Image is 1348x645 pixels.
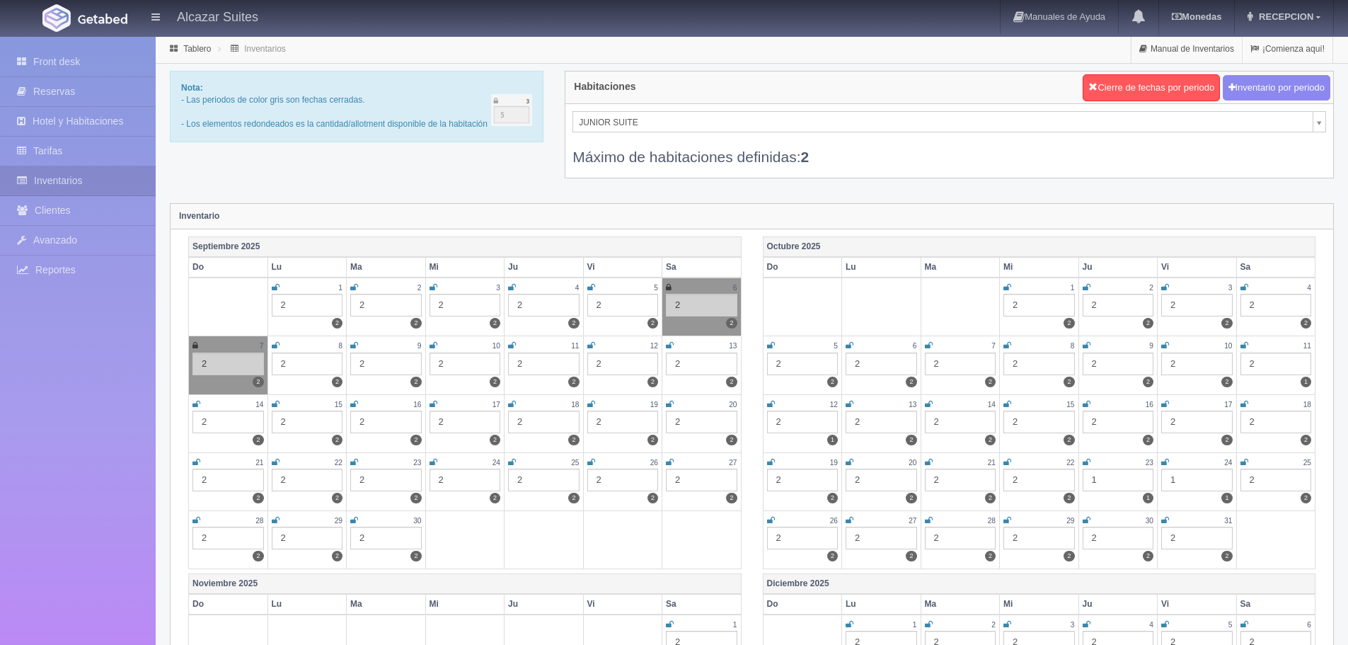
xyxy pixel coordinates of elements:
small: 28 [988,517,996,525]
label: 2 [568,377,579,387]
div: 2 [666,411,737,433]
label: 2 [985,493,996,503]
small: 11 [1303,342,1311,350]
div: 2 [430,469,501,491]
label: 2 [726,435,737,445]
label: 2 [1143,318,1153,329]
th: Noviembre 2025 [189,573,742,594]
small: 6 [733,284,737,292]
a: JUNIOR SUITE [572,111,1326,132]
small: 26 [650,459,658,467]
small: 19 [650,401,658,409]
th: Mi [1000,594,1079,615]
div: 2 [587,353,659,375]
small: 14 [255,401,263,409]
div: 2 [350,411,422,433]
div: 2 [925,527,996,549]
small: 26 [830,517,838,525]
label: 2 [410,435,421,445]
div: 2 [1161,411,1233,433]
label: 2 [1221,377,1232,387]
div: 2 [430,353,501,375]
label: 1 [1221,493,1232,503]
small: 2 [991,621,996,629]
label: 2 [490,493,500,503]
small: 22 [1066,459,1074,467]
small: 23 [413,459,421,467]
div: Máximo de habitaciones definidas: [572,132,1326,167]
small: 8 [1071,342,1075,350]
label: 2 [490,377,500,387]
button: Cierre de fechas por periodo [1083,74,1220,101]
small: 30 [1146,517,1153,525]
div: 1 [1161,469,1233,491]
label: 2 [1301,318,1311,329]
label: 2 [1064,377,1074,387]
div: 2 [666,353,737,375]
small: 7 [260,342,264,350]
div: 2 [1240,411,1312,433]
th: Ma [921,257,1000,278]
div: 2 [1003,469,1075,491]
th: Ma [347,257,426,278]
label: 2 [985,551,996,561]
label: 2 [647,377,658,387]
div: 1 [1083,469,1154,491]
small: 18 [571,401,579,409]
small: 19 [830,459,838,467]
label: 2 [410,551,421,561]
div: 2 [587,294,659,316]
label: 2 [1221,551,1232,561]
small: 23 [1146,459,1153,467]
th: Ma [921,594,1000,615]
th: Lu [842,257,921,278]
label: 2 [906,435,916,445]
small: 16 [1146,401,1153,409]
small: 31 [1224,517,1232,525]
th: Sa [1236,594,1315,615]
label: 2 [647,435,658,445]
label: 2 [726,318,737,329]
button: Inventario por periodo [1223,75,1330,101]
div: 2 [508,353,580,375]
label: 2 [1064,551,1074,561]
div: 2 [1161,294,1233,316]
label: 2 [332,377,342,387]
a: Tablero [183,44,211,54]
label: 2 [568,493,579,503]
small: 30 [413,517,421,525]
label: 2 [726,377,737,387]
th: Octubre 2025 [763,236,1315,257]
th: Ju [1078,257,1158,278]
b: Monedas [1172,11,1221,22]
small: 21 [988,459,996,467]
th: Do [763,257,842,278]
label: 2 [985,435,996,445]
div: 2 [272,469,343,491]
div: 2 [1003,353,1075,375]
label: 2 [1143,377,1153,387]
label: 2 [1221,318,1232,329]
small: 7 [991,342,996,350]
small: 13 [909,401,916,409]
div: 2 [350,294,422,316]
th: Vi [1158,594,1237,615]
div: 2 [192,411,264,433]
div: 2 [1161,353,1233,375]
small: 2 [1149,284,1153,292]
label: 2 [568,318,579,329]
th: Mi [1000,257,1079,278]
small: 5 [834,342,838,350]
label: 2 [827,377,838,387]
th: Lu [842,594,921,615]
label: 2 [1221,435,1232,445]
div: 2 [587,411,659,433]
label: 2 [1064,435,1074,445]
small: 24 [492,459,500,467]
div: 2 [192,469,264,491]
label: 2 [726,493,737,503]
img: Getabed [78,13,127,24]
th: Lu [267,257,347,278]
small: 3 [1228,284,1233,292]
label: 2 [906,551,916,561]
